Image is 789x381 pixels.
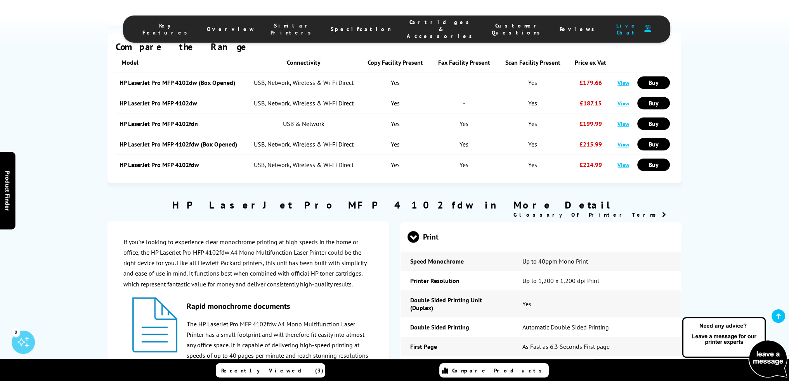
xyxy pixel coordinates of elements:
[492,22,544,36] span: Customer Questions
[431,155,498,175] td: Yes
[207,26,255,33] span: Overview
[637,117,670,130] a: Buy
[119,140,237,148] a: HP LaserJet Pro MFP 4102fdw (Box Opened)
[452,367,546,374] span: Compare Products
[617,79,629,86] a: View
[568,155,613,175] td: £224.99
[498,134,568,155] td: Yes
[498,155,568,175] td: Yes
[568,72,613,93] td: £179.66
[637,159,670,171] a: Buy
[439,363,549,378] a: Compare Products
[513,252,681,271] td: Up to 40ppm Mono Print
[513,271,681,290] td: Up to 1,200 x 1,200 dpi Print
[142,22,191,36] span: Key Features
[360,93,431,114] td: Yes
[247,72,360,93] td: USB, Network, Wireless & Wi-Fi Direct
[132,297,178,352] img: HP-Duplex-Icon.png
[431,134,498,155] td: Yes
[498,53,568,72] th: Scan Facility Present
[431,93,498,114] td: -
[119,99,197,107] a: HP LaserJet Pro MFP 4102dw
[637,138,670,150] a: Buy
[401,252,513,271] td: Speed Monochrome
[513,211,666,218] a: Glossary Of Printer Terms
[617,161,629,169] a: View
[247,134,360,155] td: USB, Network, Wireless & Wi-Fi Direct
[617,100,629,107] a: View
[401,317,513,337] td: Double Sided Printing
[119,120,198,128] a: HP LaserJet Pro MFP 4102fdn
[617,141,629,148] a: View
[401,271,513,290] td: Printer Resolution
[216,363,325,378] a: Recently Viewed (3)
[644,25,651,32] img: user-headset-duotone.svg
[513,356,681,376] td: A4
[498,114,568,134] td: Yes
[401,337,513,356] td: First Page
[568,93,613,114] td: £187.15
[119,161,199,169] a: HP LaserJet Pro MFP 4102fdw
[360,72,431,93] td: Yes
[247,155,360,175] td: USB, Network, Wireless & Wi-Fi Direct
[119,79,235,86] a: HP LaserJet Pro MFP 4102dw (Box Opened)
[12,328,20,336] div: 2
[401,290,513,317] td: Double Sided Printing Unit (Duplex)
[360,53,431,72] th: Copy Facility Present
[221,367,324,374] span: Recently Viewed (3)
[123,237,373,290] p: If you’re looking to experience clear monochrome printing at high speeds in the home or office, t...
[271,22,315,36] span: Similar Printers
[123,301,373,311] h3: Rapid monochrome documents
[617,120,629,128] a: View
[560,26,598,33] span: Reviews
[513,317,681,337] td: Automatic Double Sided Printing
[513,337,681,356] td: As Fast as 6.3 Seconds First page
[568,134,613,155] td: £215.99
[680,316,789,379] img: Open Live Chat window
[637,97,670,109] a: Buy
[431,72,498,93] td: -
[408,222,674,252] span: Print
[247,93,360,114] td: USB, Network, Wireless & Wi-Fi Direct
[568,53,613,72] th: Price ex Vat
[637,76,670,89] a: Buy
[331,26,391,33] span: Specification
[360,134,431,155] td: Yes
[247,114,360,134] td: USB & Network
[247,53,360,72] th: Connectivity
[513,290,681,317] td: Yes
[115,53,247,72] th: Model
[498,72,568,93] td: Yes
[614,22,640,36] span: Live Chat
[360,155,431,175] td: Yes
[401,356,513,376] td: Product Group Output
[108,198,681,211] h2: HP LaserJet Pro MFP 4102fdw in More Detail
[407,19,476,40] span: Cartridges & Accessories
[360,114,431,134] td: Yes
[498,93,568,114] td: Yes
[568,114,613,134] td: £199.99
[431,53,498,72] th: Fax Facility Present
[4,171,12,210] span: Product Finder
[431,114,498,134] td: Yes
[115,41,673,53] div: Compare the Range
